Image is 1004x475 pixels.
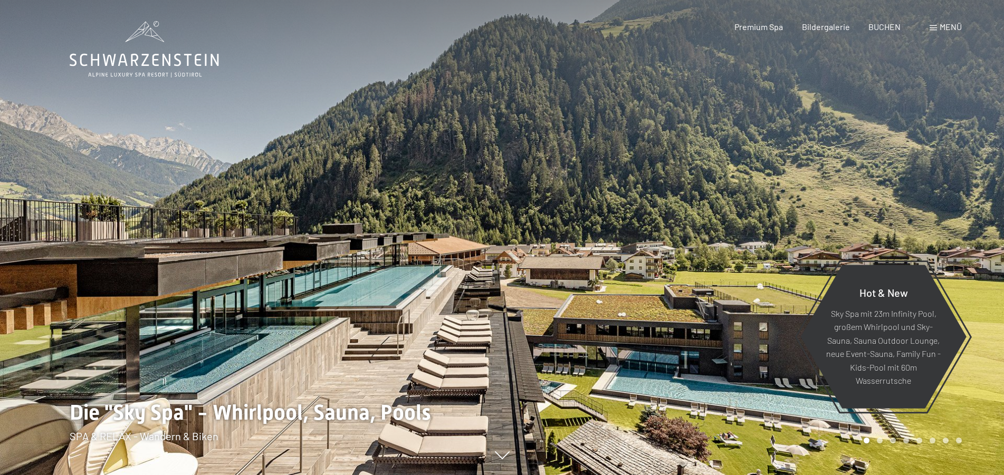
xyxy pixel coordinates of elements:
div: Carousel Page 5 [916,438,922,443]
div: Carousel Page 4 [903,438,909,443]
span: Hot & New [859,286,908,298]
div: Carousel Page 7 [943,438,949,443]
div: Carousel Page 3 [890,438,896,443]
div: Carousel Page 1 (Current Slide) [864,438,869,443]
div: Carousel Page 2 [877,438,883,443]
span: Menü [940,22,962,32]
a: BUCHEN [868,22,901,32]
div: Carousel Pagination [860,438,962,443]
a: Premium Spa [734,22,783,32]
div: Carousel Page 6 [930,438,935,443]
a: Bildergalerie [802,22,850,32]
a: Hot & New Sky Spa mit 23m Infinity Pool, großem Whirlpool und Sky-Sauna, Sauna Outdoor Lounge, ne... [800,264,967,409]
p: Sky Spa mit 23m Infinity Pool, großem Whirlpool und Sky-Sauna, Sauna Outdoor Lounge, neue Event-S... [826,306,941,387]
div: Carousel Page 8 [956,438,962,443]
